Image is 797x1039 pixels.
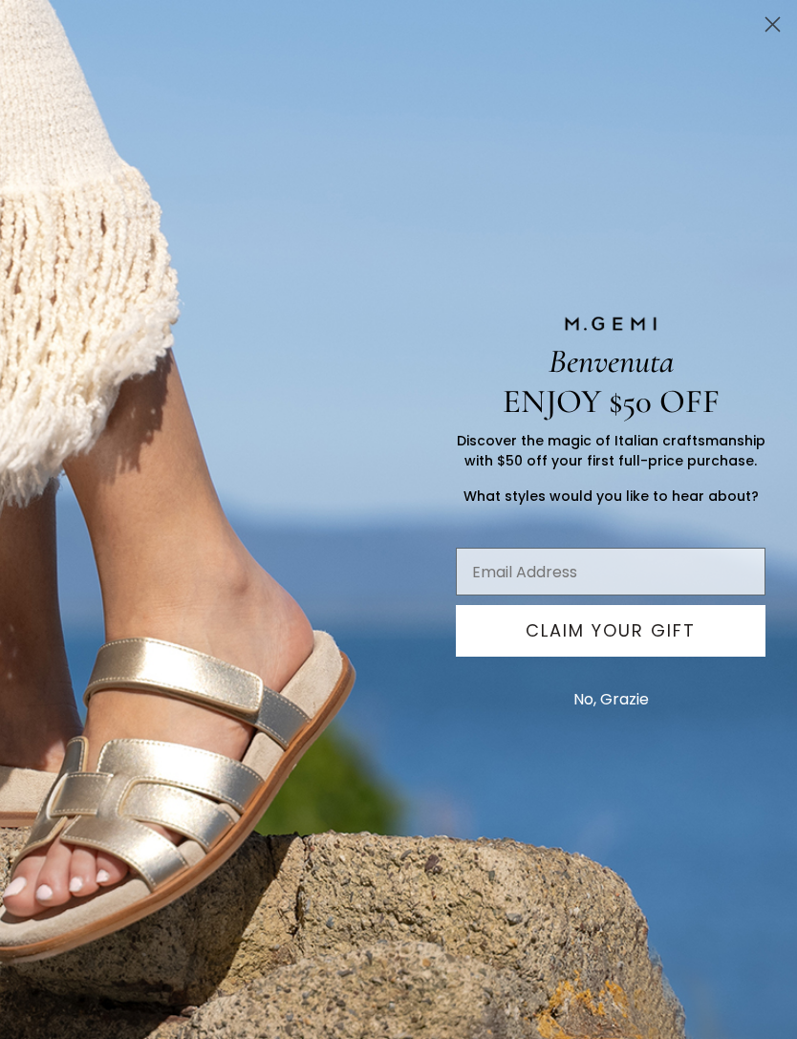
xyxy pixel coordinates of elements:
button: Close dialog [756,8,789,41]
span: Benvenuta [549,341,674,381]
span: Discover the magic of Italian craftsmanship with $50 off your first full-price purchase. [457,431,765,470]
span: ENJOY $50 OFF [503,381,720,422]
img: M.GEMI [563,315,658,333]
button: CLAIM YOUR GIFT [456,605,765,657]
span: What styles would you like to hear about? [463,487,759,506]
input: Email Address [456,548,765,595]
button: No, Grazie [564,676,658,724]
